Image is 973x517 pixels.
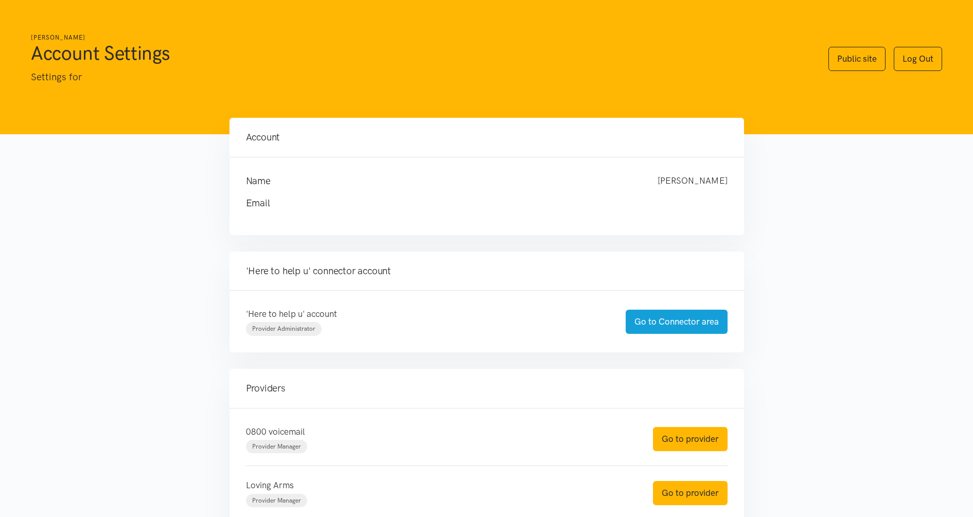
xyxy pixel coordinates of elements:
[246,174,637,188] h4: Name
[31,41,808,65] h1: Account Settings
[246,264,728,278] h4: 'Here to help u' connector account
[246,381,728,396] h4: Providers
[828,47,886,71] a: Public site
[246,425,632,439] p: 0800 voicemail
[626,310,728,334] a: Go to Connector area
[653,481,728,505] a: Go to provider
[246,130,728,145] h4: Account
[252,443,301,450] span: Provider Manager
[31,33,808,43] h6: [PERSON_NAME]
[31,69,808,85] p: Settings for
[252,325,315,332] span: Provider Administrator
[894,47,942,71] a: Log Out
[252,497,301,504] span: Provider Manager
[653,427,728,451] a: Go to provider
[647,174,738,188] div: [PERSON_NAME]
[246,478,632,492] p: Loving Arms
[246,307,605,321] p: 'Here to help u' account
[246,196,707,210] h4: Email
